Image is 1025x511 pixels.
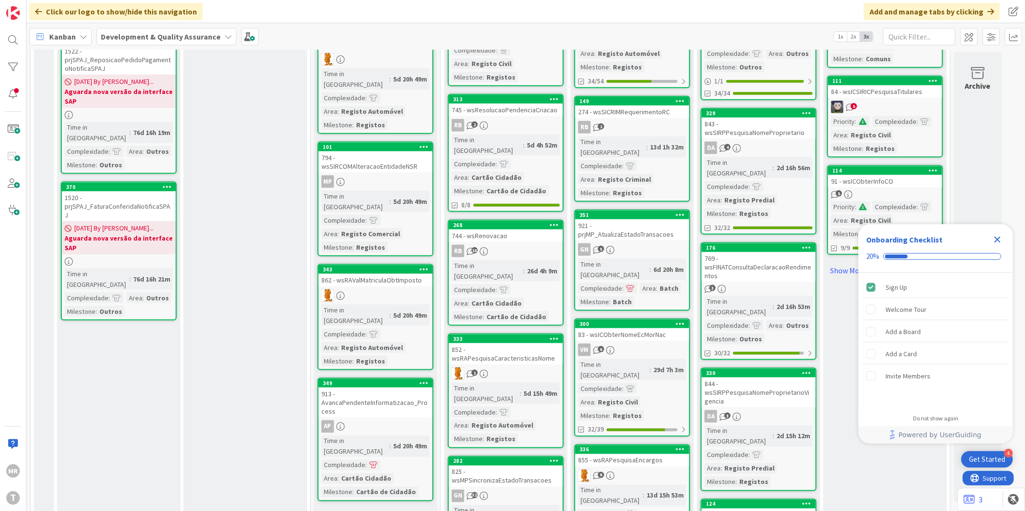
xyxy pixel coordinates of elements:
[737,62,764,72] div: Outros
[321,68,389,90] div: Time in [GEOGRAPHIC_DATA]
[319,143,432,173] div: 101794 - wsSIRCOMAlteracaoEntidadeNSR
[862,143,863,154] span: :
[578,344,591,356] div: VM
[724,144,731,150] span: 4
[609,188,610,198] span: :
[6,6,20,20] img: Visit kanbanzone.com
[841,243,850,253] span: 9/9
[847,130,848,140] span: :
[452,134,523,156] div: Time in [GEOGRAPHIC_DATA]
[831,101,844,113] img: LS
[352,242,354,253] span: :
[883,28,956,45] input: Quick Filter...
[862,343,1009,364] div: Add a Card is incomplete.
[337,229,339,239] span: :
[706,244,816,251] div: 176
[646,142,648,152] span: :
[452,186,483,196] div: Milestone
[609,296,610,307] span: :
[735,62,737,72] span: :
[702,75,816,87] div: 1/1
[705,296,773,317] div: Time in [GEOGRAPHIC_DATA]
[452,72,483,82] div: Milestone
[449,343,563,364] div: 852 - wsRAPesquisaCaracteristicasNome
[578,62,609,72] div: Milestone
[321,106,337,117] div: Area
[483,311,484,322] span: :
[720,195,722,205] span: :
[452,58,468,69] div: Area
[748,181,750,192] span: :
[916,202,918,212] span: :
[848,215,893,226] div: Registo Civil
[737,208,771,219] div: Registos
[650,364,651,375] span: :
[365,215,367,226] span: :
[610,62,644,72] div: Registos
[705,320,748,331] div: Complexidade
[598,123,604,130] span: 1
[319,265,432,286] div: 343862 - wsRAValMatriculaObtImposto
[65,233,173,253] b: Aguarda nova versão da interface SAP
[575,211,689,241] div: 351921 - prjMP_AtualizaEstadoTransacoes
[523,266,525,276] span: :
[449,221,563,229] div: 268
[831,130,847,140] div: Area
[886,326,921,337] div: Add a Board
[575,344,689,356] div: VM
[97,306,125,317] div: Outros
[575,211,689,219] div: 351
[449,221,563,242] div: 268744 - wsRenovacao
[449,119,563,132] div: RB
[319,175,432,188] div: MP
[701,242,817,360] a: 176769 - wsFINATConsultaDeclaracaoRendimentosTime in [GEOGRAPHIC_DATA]:2d 16h 53mComplexidade:Are...
[709,285,716,291] span: 3
[523,140,525,150] span: :
[714,223,730,233] span: 32/32
[598,346,604,352] span: 6
[702,109,816,118] div: 329
[96,160,97,170] span: :
[766,320,782,331] div: Area
[20,1,44,13] span: Support
[449,95,563,116] div: 313745 - wsResolucaoPendenciaCriacao
[448,220,564,326] a: 268744 - wsRenovacaoRBTime in [GEOGRAPHIC_DATA]:26d 4h 9mComplexidade:Area:Cartão CidadãoMileston...
[337,342,339,353] span: :
[452,298,468,309] div: Area
[575,97,689,106] div: 149
[449,245,563,257] div: RB
[702,118,816,139] div: 843 - wsSIRPPesquisaNomeProprietario
[610,188,644,198] div: Registos
[62,183,176,191] div: 370
[321,215,365,226] div: Complexidade
[65,160,96,170] div: Milestone
[831,229,862,239] div: Milestone
[144,146,171,157] div: Outros
[391,74,429,84] div: 5d 20h 49m
[580,321,689,327] div: 300
[748,48,750,59] span: :
[471,247,478,254] span: 18
[468,58,469,69] span: :
[575,97,689,118] div: 149274 - wsSICRIMRequerimentoRC
[319,274,432,286] div: 862 - wsRAValMatriculaObtImposto
[321,305,389,326] div: Time in [GEOGRAPHIC_DATA]
[705,62,735,72] div: Milestone
[323,144,432,150] div: 101
[575,121,689,134] div: RB
[321,175,334,188] div: MP
[471,121,478,128] span: 2
[484,311,549,322] div: Cartão de Cidadão
[862,365,1009,387] div: Invite Members is incomplete.
[321,242,352,253] div: Milestone
[702,252,816,282] div: 769 - wsFINATConsultaDeclaracaoRendimentos
[578,136,646,158] div: Time in [GEOGRAPHIC_DATA]
[321,356,352,366] div: Milestone
[598,246,604,252] span: 5
[352,356,354,366] span: :
[484,72,518,82] div: Registos
[461,200,471,210] span: 8/8
[449,229,563,242] div: 744 - wsRenovacao
[339,229,402,239] div: Registo Comercial
[705,195,720,205] div: Area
